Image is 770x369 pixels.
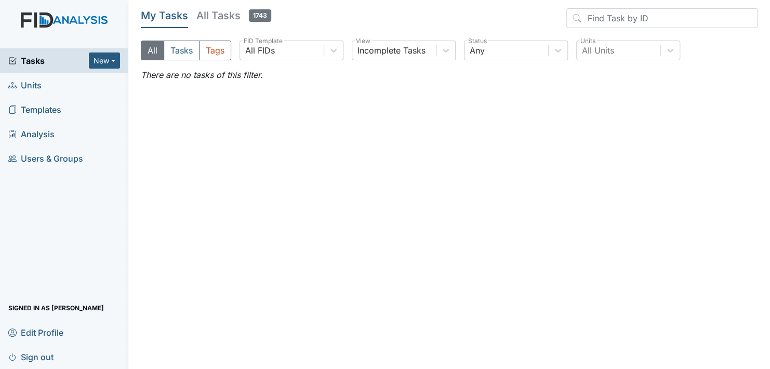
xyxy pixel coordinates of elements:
[141,8,188,23] h5: My Tasks
[89,52,120,69] button: New
[141,70,263,80] em: There are no tasks of this filter.
[164,41,200,60] button: Tasks
[8,349,54,365] span: Sign out
[8,55,89,67] a: Tasks
[199,41,231,60] button: Tags
[357,44,426,57] div: Incomplete Tasks
[8,77,42,93] span: Units
[196,8,271,23] h5: All Tasks
[245,44,275,57] div: All FIDs
[8,150,83,166] span: Users & Groups
[8,300,104,316] span: Signed in as [PERSON_NAME]
[141,41,164,60] button: All
[8,101,61,117] span: Templates
[582,44,614,57] div: All Units
[470,44,485,57] div: Any
[249,9,271,22] span: 1743
[566,8,758,28] input: Find Task by ID
[8,324,63,340] span: Edit Profile
[8,126,55,142] span: Analysis
[141,41,231,60] div: Type filter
